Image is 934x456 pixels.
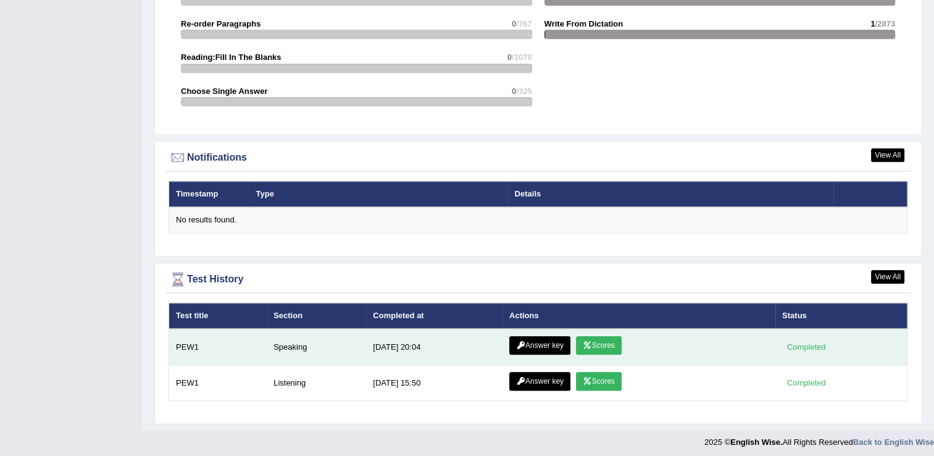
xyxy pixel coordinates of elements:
[267,329,366,365] td: Speaking
[507,53,512,62] span: 0
[512,19,516,28] span: 0
[775,303,907,329] th: Status
[366,329,502,365] td: [DATE] 20:04
[782,340,830,353] div: Completed
[871,148,904,162] a: View All
[870,19,875,28] span: 1
[267,303,366,329] th: Section
[544,19,623,28] strong: Write From Dictation
[782,376,830,389] div: Completed
[176,214,900,226] div: No results found.
[169,303,267,329] th: Test title
[509,336,570,355] a: Answer key
[704,430,934,448] div: 2025 © All Rights Reserved
[507,181,833,207] th: Details
[366,365,502,401] td: [DATE] 15:50
[169,365,267,401] td: PEW1
[366,303,502,329] th: Completed at
[181,19,261,28] strong: Re-order Paragraphs
[516,87,532,96] span: /325
[512,87,516,96] span: 0
[249,181,508,207] th: Type
[871,270,904,284] a: View All
[169,148,907,167] div: Notifications
[509,372,570,391] a: Answer key
[516,19,532,28] span: /767
[502,303,775,329] th: Actions
[512,53,532,62] span: /1078
[875,19,895,28] span: /2873
[169,270,907,289] div: Test History
[853,437,934,447] a: Back to English Wise
[169,181,249,207] th: Timestamp
[730,437,782,447] strong: English Wise.
[181,53,281,62] strong: Reading:Fill In The Blanks
[169,329,267,365] td: PEW1
[181,87,267,96] strong: Choose Single Answer
[576,336,622,355] a: Scores
[267,365,366,401] td: Listening
[576,372,622,391] a: Scores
